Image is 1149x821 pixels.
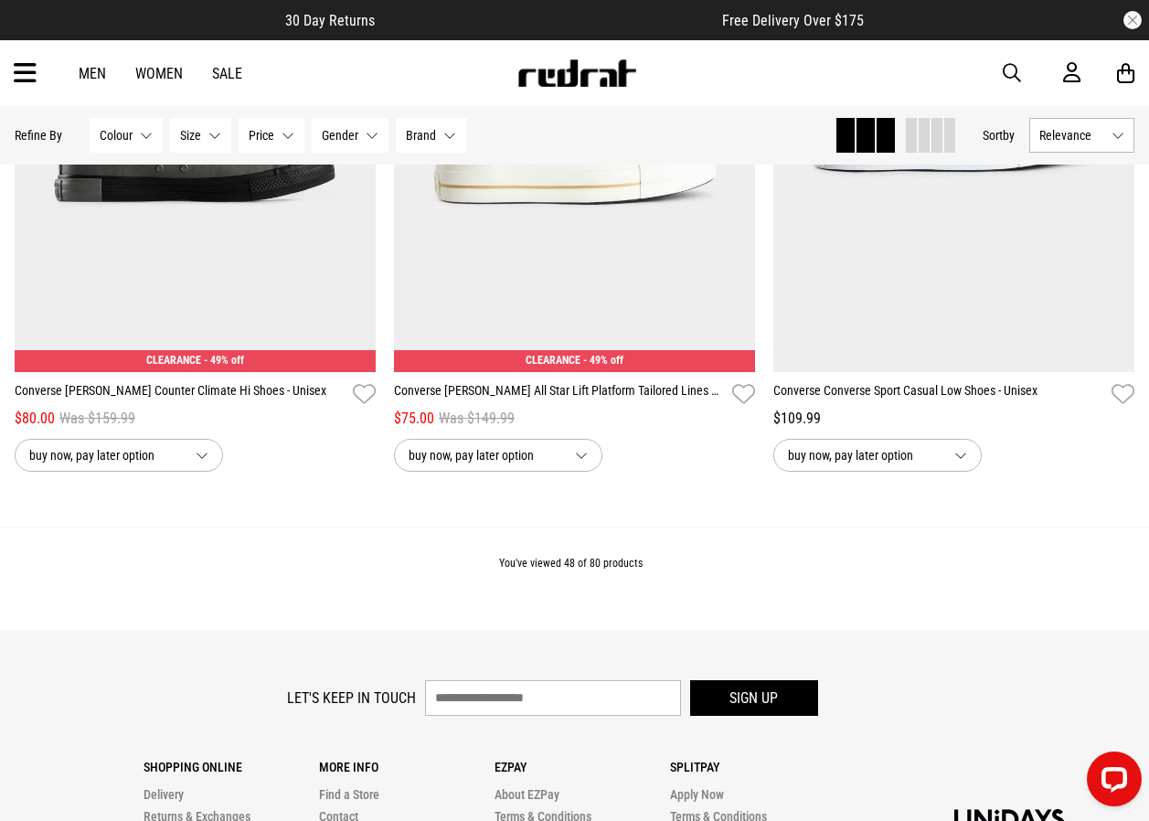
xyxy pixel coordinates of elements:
label: Let's keep in touch [287,689,416,707]
span: $80.00 [15,408,55,430]
span: Colour [100,128,133,143]
p: Refine By [15,128,62,143]
span: Was $149.99 [439,408,515,430]
a: Find a Store [319,787,379,802]
span: - 49% off [583,354,623,367]
button: Sign up [690,680,818,716]
button: Colour [90,118,163,153]
a: About EZPay [495,787,559,802]
button: Brand [396,118,466,153]
a: Converse [PERSON_NAME] Counter Climate Hi Shoes - Unisex [15,381,346,408]
span: Price [249,128,274,143]
span: Gender [322,128,358,143]
a: Women [135,65,183,82]
a: Apply Now [670,787,724,802]
span: Free Delivery Over $175 [722,12,864,29]
p: More Info [319,760,495,774]
span: Relevance [1039,128,1104,143]
span: CLEARANCE [146,354,201,367]
span: Was $159.99 [59,408,135,430]
button: Size [170,118,231,153]
a: Men [79,65,106,82]
span: - 49% off [204,354,244,367]
span: CLEARANCE [526,354,580,367]
p: Splitpay [670,760,846,774]
span: buy now, pay later option [29,444,181,466]
p: Ezpay [495,760,670,774]
button: buy now, pay later option [15,439,223,472]
a: Converse [PERSON_NAME] All Star Lift Platform Tailored Lines Shoes - Womens [394,381,725,408]
span: 30 Day Returns [285,12,375,29]
button: Price [239,118,304,153]
div: $109.99 [773,408,1134,430]
button: Sortby [983,124,1015,146]
span: Brand [406,128,436,143]
a: Converse Converse Sport Casual Low Shoes - Unisex [773,381,1104,408]
p: Shopping Online [144,760,319,774]
a: Sale [212,65,242,82]
img: Redrat logo [516,59,637,87]
span: buy now, pay later option [409,444,560,466]
a: Delivery [144,787,184,802]
button: buy now, pay later option [773,439,982,472]
button: Gender [312,118,388,153]
button: buy now, pay later option [394,439,602,472]
span: Size [180,128,201,143]
iframe: LiveChat chat widget [1072,744,1149,821]
span: You've viewed 48 of 80 products [499,557,643,570]
span: $75.00 [394,408,434,430]
iframe: Customer reviews powered by Trustpilot [411,11,686,29]
span: by [1003,128,1015,143]
span: buy now, pay later option [788,444,940,466]
button: Relevance [1029,118,1134,153]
